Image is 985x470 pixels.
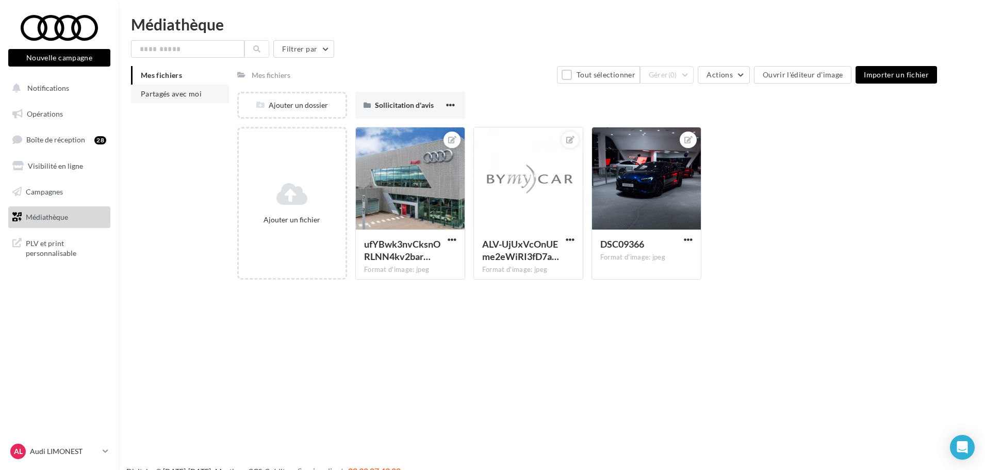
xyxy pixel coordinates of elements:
[131,17,973,32] div: Médiathèque
[273,40,334,58] button: Filtrer par
[6,103,112,125] a: Opérations
[26,187,63,196] span: Campagnes
[856,66,937,84] button: Importer un fichier
[600,253,693,262] div: Format d'image: jpeg
[26,135,85,144] span: Boîte de réception
[707,70,732,79] span: Actions
[8,442,110,461] a: AL Audi LIMONEST
[14,446,23,457] span: AL
[482,265,574,274] div: Format d'image: jpeg
[27,84,69,92] span: Notifications
[375,101,434,109] span: Sollicitation d'avis
[141,89,202,98] span: Partagés avec moi
[28,161,83,170] span: Visibilité en ligne
[94,136,106,144] div: 28
[30,446,98,457] p: Audi LIMONEST
[239,100,346,110] div: Ajouter un dossier
[6,181,112,203] a: Campagnes
[364,265,456,274] div: Format d'image: jpeg
[640,66,694,84] button: Gérer(0)
[6,128,112,151] a: Boîte de réception28
[668,71,677,79] span: (0)
[6,77,108,99] button: Notifications
[6,206,112,228] a: Médiathèque
[364,238,440,262] span: ufYBwk3nvCksnORLNN4kv2barp0Nh689Eh61aIGE6WdyJcSgoJV3TuQku3m65qSZVW4KNx_erELNrnqYAA=s0
[950,435,975,460] div: Open Intercom Messenger
[141,71,182,79] span: Mes fichiers
[26,236,106,258] span: PLV et print personnalisable
[698,66,749,84] button: Actions
[482,238,559,262] span: ALV-UjUxVcOnUEme2eWiRI3fD7aEmuLFLpgbXCsVPxlQeYCxe1Z9E6X4
[864,70,929,79] span: Importer un fichier
[27,109,63,118] span: Opérations
[26,213,68,221] span: Médiathèque
[6,232,112,263] a: PLV et print personnalisable
[8,49,110,67] button: Nouvelle campagne
[557,66,639,84] button: Tout sélectionner
[754,66,851,84] button: Ouvrir l'éditeur d'image
[252,70,290,80] div: Mes fichiers
[243,215,341,225] div: Ajouter un fichier
[600,238,644,250] span: DSC09366
[6,155,112,177] a: Visibilité en ligne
